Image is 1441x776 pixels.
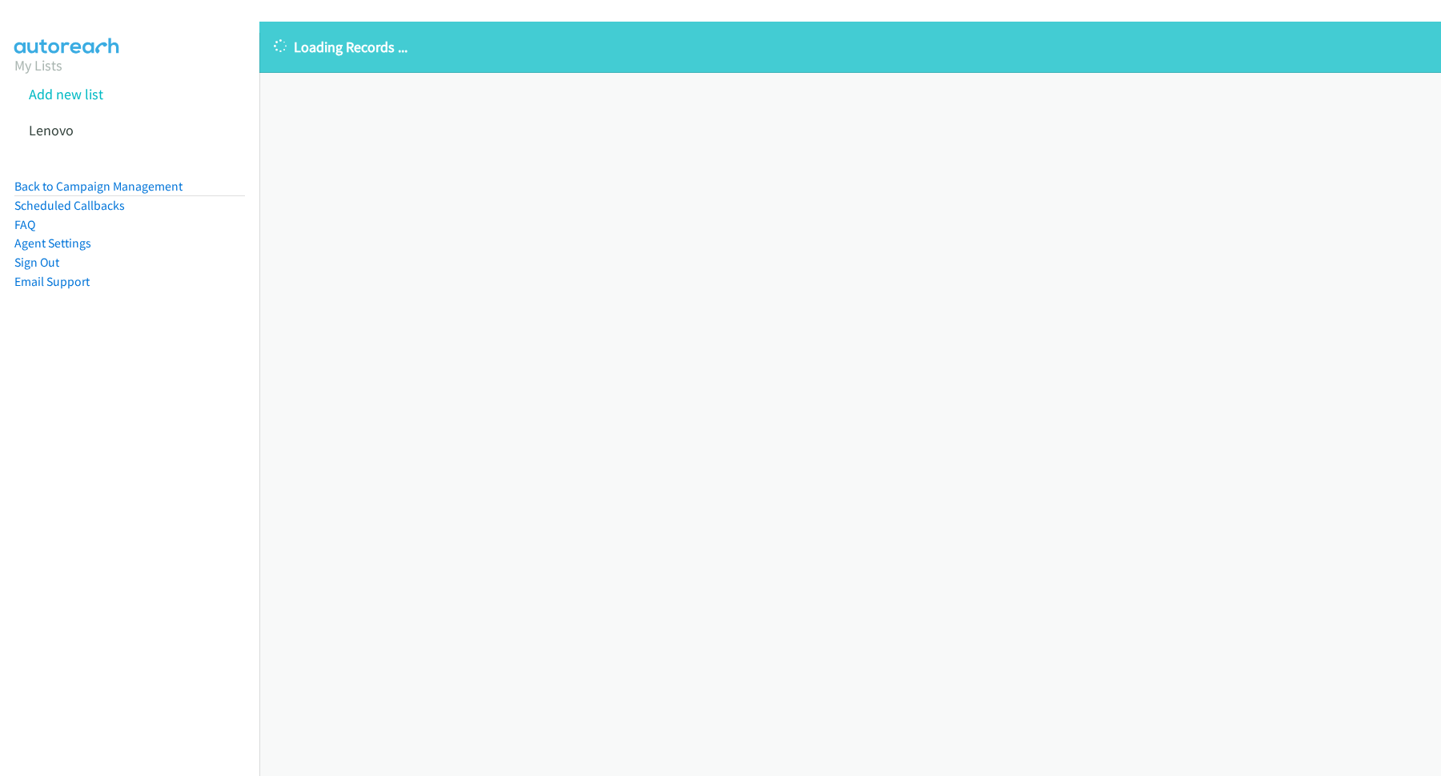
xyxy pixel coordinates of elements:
a: Email Support [14,274,90,289]
a: Scheduled Callbacks [14,198,125,213]
a: Sign Out [14,255,59,270]
a: My Lists [14,56,62,74]
p: Loading Records ... [274,36,1427,58]
a: Back to Campaign Management [14,179,183,194]
a: Lenovo [29,121,74,139]
a: FAQ [14,217,35,232]
a: Agent Settings [14,235,91,251]
a: Add new list [29,85,103,103]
